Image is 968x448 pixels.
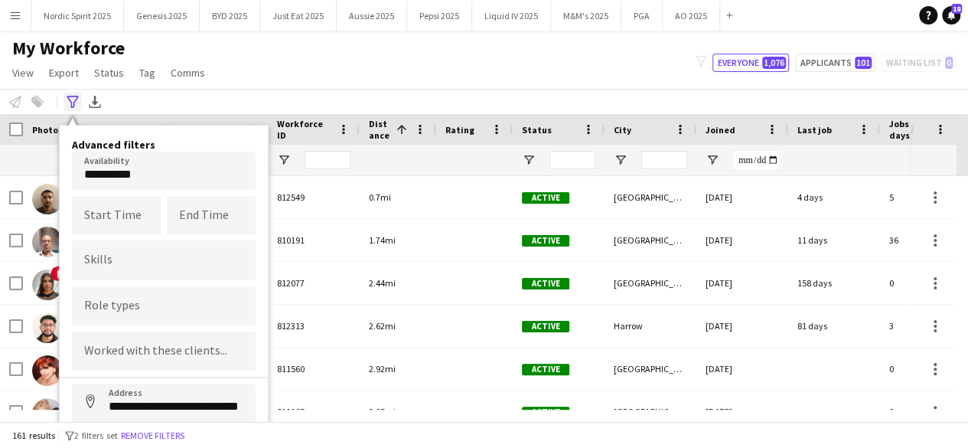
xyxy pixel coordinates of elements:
[43,63,85,83] a: Export
[696,348,788,390] div: [DATE]
[605,348,696,390] div: [GEOGRAPHIC_DATA]
[855,57,872,69] span: 101
[32,398,63,429] img: Kyrhys Devoe
[942,6,960,25] a: 18
[193,124,238,136] span: Last Name
[369,118,390,141] span: Distance
[49,66,79,80] span: Export
[733,151,779,169] input: Joined Filter Input
[696,176,788,218] div: [DATE]
[171,66,205,80] span: Comms
[139,66,155,80] span: Tag
[889,118,952,141] span: Jobs (last 90 days)
[64,93,82,111] app-action-btn: Advanced filters
[88,63,130,83] a: Status
[124,1,200,31] button: Genesis 2025
[12,66,34,80] span: View
[788,176,880,218] div: 4 days
[605,219,696,261] div: [GEOGRAPHIC_DATA]
[369,234,396,246] span: 1.74mi
[118,427,187,444] button: Remove filters
[605,262,696,304] div: [GEOGRAPHIC_DATA]
[268,219,360,261] div: 810191
[268,391,360,433] div: 811168
[12,37,125,60] span: My Workforce
[522,278,569,289] span: Active
[522,407,569,418] span: Active
[84,345,243,358] input: Type to search clients...
[621,1,663,31] button: PGA
[788,219,880,261] div: 11 days
[549,151,595,169] input: Status Filter Input
[522,124,552,136] span: Status
[337,1,407,31] button: Aussie 2025
[407,1,472,31] button: Pepsi 2025
[32,124,58,136] span: Photo
[797,124,832,136] span: Last job
[74,430,118,441] span: 2 filters set
[32,184,63,214] img: Tejinder Randhawa
[605,391,696,433] div: [GEOGRAPHIC_DATA]
[788,262,880,304] div: 158 days
[696,219,788,261] div: [DATE]
[551,1,621,31] button: M&M's 2025
[445,124,474,136] span: Rating
[72,138,256,152] h4: Advanced filters
[86,93,104,111] app-action-btn: Export XLSX
[277,153,291,167] button: Open Filter Menu
[305,151,350,169] input: Workforce ID Filter Input
[268,305,360,347] div: 812313
[51,266,66,281] span: !
[200,1,260,31] button: BYD 2025
[795,54,875,72] button: Applicants101
[268,176,360,218] div: 812549
[522,153,536,167] button: Open Filter Menu
[84,299,243,312] input: Type to search role types...
[268,348,360,390] div: 811560
[94,66,124,80] span: Status
[31,1,124,31] button: Nordic Spirit 2025
[696,305,788,347] div: [DATE]
[369,320,396,332] span: 2.62mi
[614,153,627,167] button: Open Filter Menu
[522,321,569,332] span: Active
[6,63,40,83] a: View
[706,153,719,167] button: Open Filter Menu
[605,305,696,347] div: Harrow
[165,63,211,83] a: Comms
[369,191,391,203] span: 0.7mi
[32,355,63,386] img: Zaina Gardner
[32,270,63,300] img: Mariam Tahoon
[472,1,551,31] button: Liquid IV 2025
[706,124,735,136] span: Joined
[260,1,337,31] button: Just Eat 2025
[951,4,962,14] span: 18
[696,391,788,433] div: [DATE]
[605,176,696,218] div: [GEOGRAPHIC_DATA]
[696,262,788,304] div: [DATE]
[369,363,396,374] span: 2.92mi
[277,118,332,141] span: Workforce ID
[369,277,396,289] span: 2.44mi
[522,192,569,204] span: Active
[369,406,396,417] span: 3.05mi
[788,305,880,347] div: 81 days
[663,1,720,31] button: AO 2025
[133,63,161,83] a: Tag
[32,227,63,257] img: Aaron Edwards
[32,312,63,343] img: Priyank Shah
[268,262,360,304] div: 812077
[522,364,569,375] span: Active
[522,235,569,247] span: Active
[614,124,631,136] span: City
[762,57,786,69] span: 1,076
[712,54,789,72] button: Everyone1,076
[84,253,243,267] input: Type to search skills...
[109,124,155,136] span: First Name
[641,151,687,169] input: City Filter Input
